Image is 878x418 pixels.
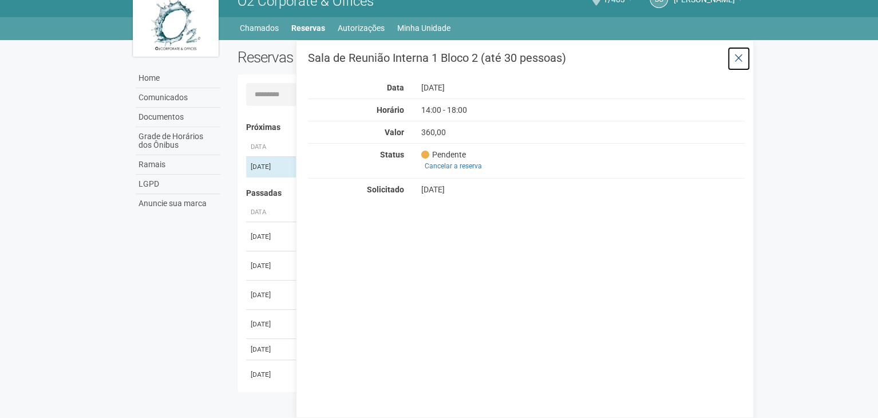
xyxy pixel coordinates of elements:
[292,203,622,222] th: Área ou Serviço
[136,88,220,108] a: Comunicados
[292,339,622,360] td: Sala de Reunião Interna 1 Bloco 2 (até 30 pessoas)
[246,156,292,178] td: [DATE]
[291,20,325,36] a: Reservas
[246,281,292,310] td: [DATE]
[308,52,745,64] h3: Sala de Reunião Interna 1 Bloco 2 (até 30 pessoas)
[136,155,220,175] a: Ramais
[292,138,622,157] th: Área ou Serviço
[413,105,640,115] div: 14:00 - 18:00
[136,69,220,88] a: Home
[377,105,404,115] strong: Horário
[240,20,279,36] a: Chamados
[246,123,737,132] h4: Próximas
[246,360,292,389] td: [DATE]
[421,160,485,172] a: Cancelar a reserva
[136,127,220,155] a: Grade de Horários dos Ônibus
[397,20,450,36] a: Minha Unidade
[136,194,220,213] a: Anuncie sua marca
[246,203,292,222] th: Data
[246,222,292,251] td: [DATE]
[246,339,292,360] td: [DATE]
[421,149,466,160] span: Pendente
[136,108,220,127] a: Documentos
[292,251,622,281] td: Sala de Reunião Interna 1 Bloco 4 (até 30 pessoas)
[292,310,622,339] td: Sala de Reunião Interna 1 Bloco 2 (até 30 pessoas)
[292,360,622,389] td: Sala de Reunião Interna 1 Bloco 2 (até 30 pessoas)
[413,184,640,195] div: [DATE]
[246,138,292,157] th: Data
[338,20,385,36] a: Autorizações
[292,222,622,251] td: Sala de Reunião Interna 1 Bloco 2 (até 30 pessoas)
[380,150,404,159] strong: Status
[292,156,622,178] td: Sala de Reunião Interna 1 Bloco 2 (até 30 pessoas)
[292,281,622,310] td: Sala de Reunião Interna 1 Bloco 2 (até 30 pessoas)
[246,189,737,198] h4: Passadas
[238,49,482,66] h2: Reservas
[367,185,404,194] strong: Solicitado
[136,175,220,194] a: LGPD
[385,128,404,137] strong: Valor
[387,83,404,92] strong: Data
[413,82,640,93] div: [DATE]
[246,251,292,281] td: [DATE]
[413,127,640,137] div: 360,00
[246,310,292,339] td: [DATE]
